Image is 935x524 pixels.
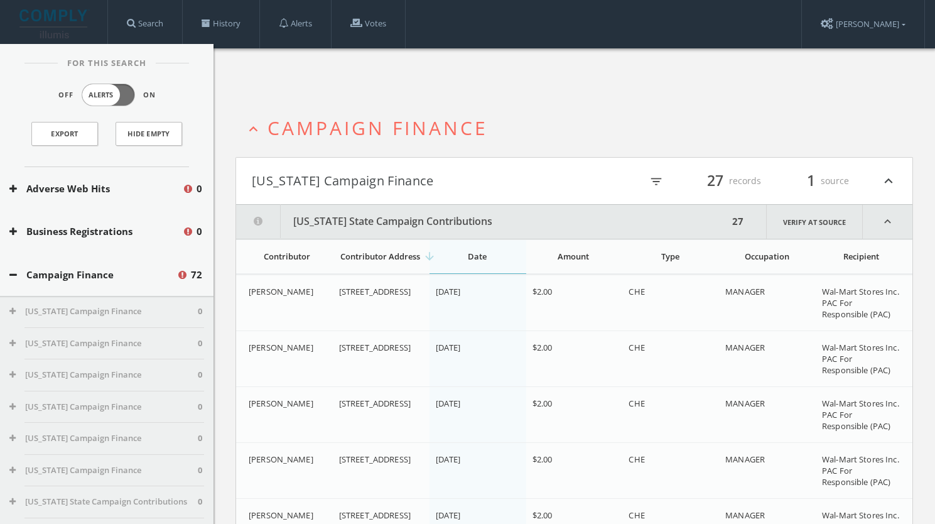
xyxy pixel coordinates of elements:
[822,398,899,432] span: Wal-Mart Stores Inc. PAC For Responsible (PAC)
[436,286,461,297] span: [DATE]
[9,369,198,381] button: [US_STATE] Campaign Finance
[774,170,849,192] div: source
[198,496,202,508] span: 0
[436,510,461,521] span: [DATE]
[725,251,808,262] div: Occupation
[725,398,765,409] span: MANAGER
[766,205,863,239] a: Verify at source
[725,342,765,353] span: MANAGER
[532,510,553,521] span: $2.00
[339,454,411,465] span: [STREET_ADDRESS]
[436,454,461,465] span: [DATE]
[143,90,156,101] span: On
[252,170,575,192] button: [US_STATE] Campaign Finance
[198,337,202,350] span: 0
[9,224,182,239] button: Business Registrations
[822,251,900,262] div: Recipient
[236,205,728,239] button: [US_STATE] State Campaign Contributions
[245,121,262,138] i: expand_less
[249,251,325,262] div: Contributor
[198,305,202,318] span: 0
[249,398,313,409] span: [PERSON_NAME]
[701,170,729,192] span: 27
[629,342,644,353] span: CHE
[9,432,198,445] button: [US_STATE] Campaign Finance
[245,117,913,138] button: expand_lessCampaign Finance
[9,305,198,318] button: [US_STATE] Campaign Finance
[198,369,202,381] span: 0
[863,205,912,239] i: expand_less
[9,182,182,196] button: Adverse Web Hits
[31,122,98,146] a: Export
[339,251,422,262] div: Contributor Address
[532,251,615,262] div: Amount
[9,268,176,282] button: Campaign Finance
[532,454,553,465] span: $2.00
[9,337,198,350] button: [US_STATE] Campaign Finance
[249,510,313,521] span: [PERSON_NAME]
[880,170,897,192] i: expand_less
[686,170,761,192] div: records
[629,251,711,262] div: Type
[249,342,313,353] span: [PERSON_NAME]
[423,250,436,263] i: arrow_downward
[728,205,747,239] div: 27
[198,401,202,413] span: 0
[9,464,198,477] button: [US_STATE] Campaign Finance
[191,268,202,282] span: 72
[822,454,899,488] span: Wal-Mart Stores Inc. PAC For Responsible (PAC)
[249,454,313,465] span: [PERSON_NAME]
[629,398,644,409] span: CHE
[436,342,461,353] span: [DATE]
[9,496,198,508] button: [US_STATE] State Campaign Contributions
[532,342,553,353] span: $2.00
[532,286,553,297] span: $2.00
[339,398,411,409] span: [STREET_ADDRESS]
[532,398,553,409] span: $2.00
[801,170,821,192] span: 1
[249,286,313,297] span: [PERSON_NAME]
[339,286,411,297] span: [STREET_ADDRESS]
[197,182,202,196] span: 0
[725,286,765,297] span: MANAGER
[198,432,202,445] span: 0
[58,90,73,101] span: Off
[725,510,765,521] span: MANAGER
[19,9,90,38] img: illumis
[436,398,461,409] span: [DATE]
[822,342,899,376] span: Wal-Mart Stores Inc. PAC For Responsible (PAC)
[629,454,644,465] span: CHE
[197,224,202,239] span: 0
[725,454,765,465] span: MANAGER
[198,464,202,477] span: 0
[339,342,411,353] span: [STREET_ADDRESS]
[268,115,488,141] span: Campaign Finance
[436,251,519,262] div: Date
[9,401,198,413] button: [US_STATE] Campaign Finance
[629,510,644,521] span: CHE
[629,286,644,297] span: CHE
[822,286,899,320] span: Wal-Mart Stores Inc. PAC For Responsible (PAC)
[649,175,663,188] i: filter_list
[116,122,182,146] button: Hide Empty
[58,57,156,70] span: For This Search
[339,510,411,521] span: [STREET_ADDRESS]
